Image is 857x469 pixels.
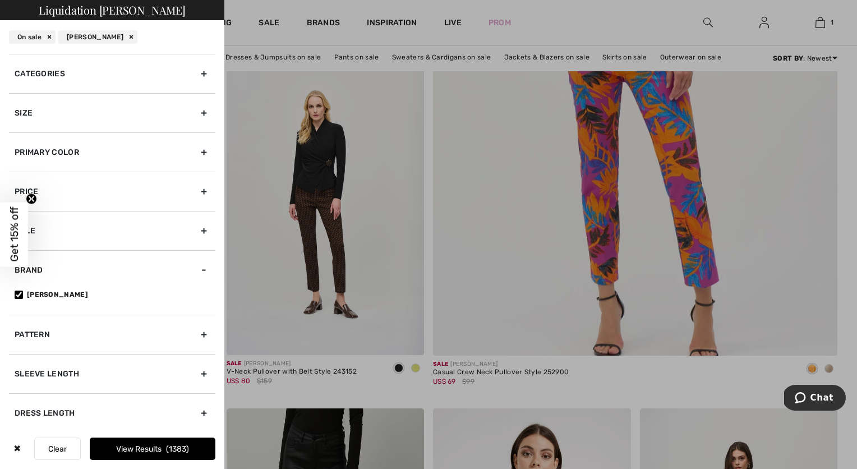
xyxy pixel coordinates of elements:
div: Dress Length [9,393,215,433]
label: [PERSON_NAME] [15,289,215,300]
input: [PERSON_NAME] [15,291,23,299]
button: Close teaser [26,194,37,205]
button: Clear [34,438,81,460]
iframe: Opens a widget where you can chat to one of our agents [784,385,846,413]
div: Brand [9,250,215,289]
div: Categories [9,54,215,93]
div: Sleeve length [9,354,215,393]
div: Primary Color [9,132,215,172]
span: 1383 [166,444,189,454]
div: [PERSON_NAME] [58,30,137,44]
div: ✖ [9,438,25,460]
button: View Results1383 [90,438,215,460]
div: Pattern [9,315,215,354]
div: On sale [9,30,56,44]
div: Sale [9,211,215,250]
div: Price [9,172,215,211]
span: Get 15% off [8,207,21,262]
div: Size [9,93,215,132]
